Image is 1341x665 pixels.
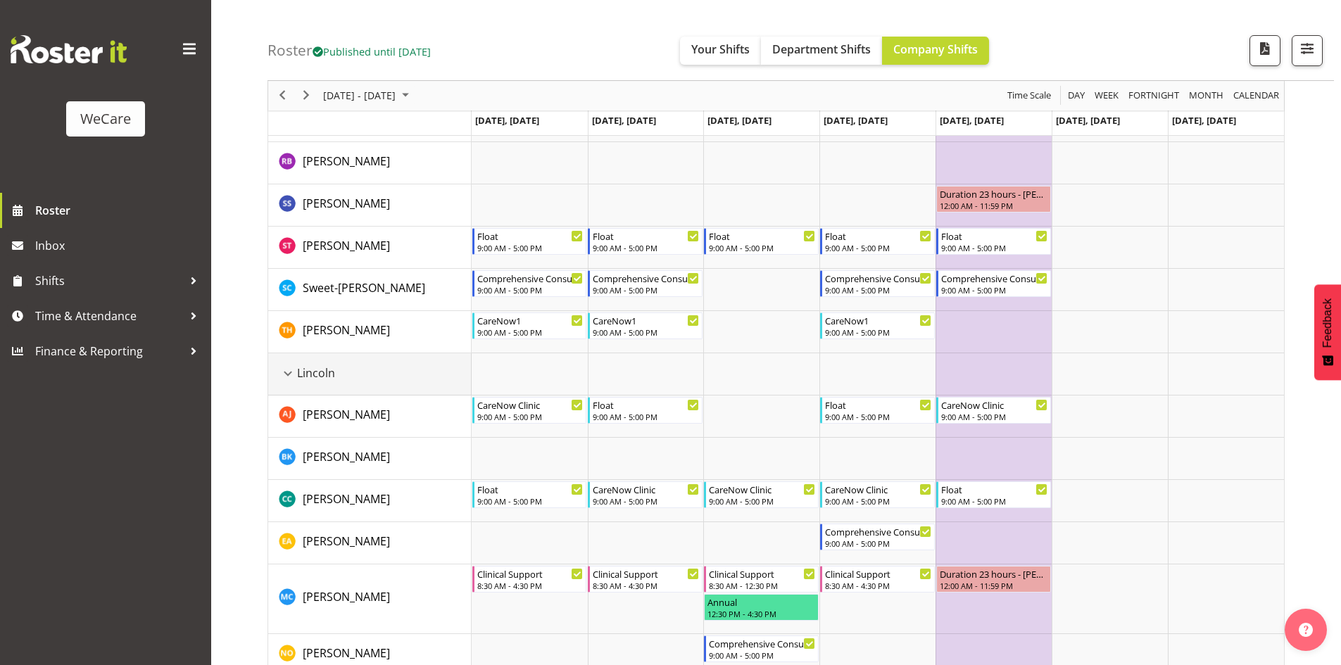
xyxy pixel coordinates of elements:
td: Savanna Samson resource [268,184,472,227]
td: Lincoln resource [268,353,472,395]
button: Filter Shifts [1292,35,1323,66]
div: Comprehensive Consult [825,524,931,538]
div: Float [709,229,815,243]
img: Rosterit website logo [11,35,127,63]
td: Simone Turner resource [268,227,472,269]
td: Ruby Beaumont resource [268,142,472,184]
div: Clinical Support [477,566,584,581]
div: Tillie Hollyer"s event - CareNow1 Begin From Thursday, October 23, 2025 at 9:00:00 AM GMT+13:00 E... [820,312,935,339]
div: 9:00 AM - 5:00 PM [941,284,1047,296]
div: Natasha Ottley"s event - Comprehensive Consult Begin From Wednesday, October 22, 2025 at 9:00:00 ... [704,635,819,662]
div: Simone Turner"s event - Float Begin From Thursday, October 23, 2025 at 9:00:00 AM GMT+13:00 Ends ... [820,228,935,255]
div: 9:00 AM - 5:00 PM [593,242,699,253]
div: 9:00 AM - 5:00 PM [709,495,815,507]
div: Clinical Support [593,566,699,581]
span: [DATE], [DATE] [824,114,888,127]
a: [PERSON_NAME] [303,588,390,605]
div: Amy Johannsen"s event - CareNow Clinic Begin From Friday, October 24, 2025 at 9:00:00 AM GMT+13:0... [936,397,1051,424]
div: 9:00 AM - 5:00 PM [477,411,584,422]
div: Simone Turner"s event - Float Begin From Friday, October 24, 2025 at 9:00:00 AM GMT+13:00 Ends At... [936,228,1051,255]
div: 9:00 AM - 5:00 PM [709,242,815,253]
button: Company Shifts [882,37,989,65]
div: Amy Johannsen"s event - CareNow Clinic Begin From Monday, October 20, 2025 at 9:00:00 AM GMT+13:0... [472,397,587,424]
div: next period [294,81,318,110]
div: 9:00 AM - 5:00 PM [825,411,931,422]
div: CareNow Clinic [593,482,699,496]
div: Comprehensive Consult [477,271,584,285]
div: CareNow Clinic [477,398,584,412]
span: Published until [DATE] [313,44,431,58]
h4: Roster [267,42,431,58]
button: Download a PDF of the roster according to the set date range. [1249,35,1280,66]
a: [PERSON_NAME] [303,406,390,423]
div: Amy Johannsen"s event - Float Begin From Thursday, October 23, 2025 at 9:00:00 AM GMT+13:00 Ends ... [820,397,935,424]
div: Simone Turner"s event - Float Begin From Monday, October 20, 2025 at 9:00:00 AM GMT+13:00 Ends At... [472,228,587,255]
div: Charlotte Courtney"s event - CareNow Clinic Begin From Thursday, October 23, 2025 at 9:00:00 AM G... [820,481,935,508]
div: 9:00 AM - 5:00 PM [825,495,931,507]
span: Feedback [1321,298,1334,348]
td: Amy Johannsen resource [268,395,472,438]
div: Annual [707,595,815,609]
div: 9:00 AM - 5:00 PM [825,284,931,296]
span: [PERSON_NAME] [303,491,390,507]
div: Mary Childs"s event - Annual Begin From Wednesday, October 22, 2025 at 12:30:00 PM GMT+13:00 Ends... [704,594,819,621]
div: 12:00 AM - 11:59 PM [940,200,1047,211]
td: Brian Ko resource [268,438,472,480]
div: 9:00 AM - 5:00 PM [593,411,699,422]
span: Week [1093,87,1120,105]
div: Float [477,229,584,243]
span: Time & Attendance [35,305,183,327]
span: [DATE] - [DATE] [322,87,397,105]
span: Month [1188,87,1225,105]
div: Simone Turner"s event - Float Begin From Tuesday, October 21, 2025 at 9:00:00 AM GMT+13:00 Ends A... [588,228,703,255]
div: Float [941,482,1047,496]
div: 9:00 AM - 5:00 PM [825,538,931,549]
div: 9:00 AM - 5:00 PM [825,242,931,253]
span: Roster [35,200,204,221]
div: Float [477,482,584,496]
div: Comprehensive Consult [941,271,1047,285]
button: Time Scale [1005,87,1054,105]
button: Your Shifts [680,37,761,65]
div: 9:00 AM - 5:00 PM [477,495,584,507]
div: CareNow1 [825,313,931,327]
div: CareNow1 [477,313,584,327]
button: Timeline Day [1066,87,1088,105]
span: [PERSON_NAME] [303,322,390,338]
span: [DATE], [DATE] [475,114,539,127]
a: [PERSON_NAME] [303,153,390,170]
div: WeCare [80,108,131,129]
span: [PERSON_NAME] [303,196,390,211]
span: [PERSON_NAME] [303,407,390,422]
button: Department Shifts [761,37,882,65]
div: Mary Childs"s event - Clinical Support Begin From Monday, October 20, 2025 at 8:30:00 AM GMT+13:0... [472,566,587,593]
a: [PERSON_NAME] [303,490,390,507]
div: Mary Childs"s event - Duration 23 hours - Mary Childs Begin From Friday, October 24, 2025 at 12:0... [936,566,1051,593]
span: [PERSON_NAME] [303,449,390,464]
span: [PERSON_NAME] [303,645,390,661]
div: Comprehensive Consult [709,636,815,650]
button: Feedback - Show survey [1314,284,1341,380]
a: [PERSON_NAME] [303,645,390,661]
div: Charlotte Courtney"s event - CareNow Clinic Begin From Wednesday, October 22, 2025 at 9:00:00 AM ... [704,481,819,508]
span: Company Shifts [893,42,978,57]
div: Sweet-Lin Chan"s event - Comprehensive Consult Begin From Monday, October 20, 2025 at 9:00:00 AM ... [472,270,587,297]
span: Day [1066,87,1086,105]
div: Charlotte Courtney"s event - CareNow Clinic Begin From Tuesday, October 21, 2025 at 9:00:00 AM GM... [588,481,703,508]
span: [DATE], [DATE] [707,114,772,127]
div: 9:00 AM - 5:00 PM [941,495,1047,507]
td: Tillie Hollyer resource [268,311,472,353]
td: Mary Childs resource [268,564,472,634]
div: CareNow1 [593,313,699,327]
span: Your Shifts [691,42,750,57]
div: Savanna Samson"s event - Duration 23 hours - Savanna Samson Begin From Friday, October 24, 2025 a... [936,186,1051,213]
div: Mary Childs"s event - Clinical Support Begin From Thursday, October 23, 2025 at 8:30:00 AM GMT+13... [820,566,935,593]
span: Department Shifts [772,42,871,57]
button: Timeline Week [1093,87,1121,105]
span: [DATE], [DATE] [1172,114,1236,127]
div: Comprehensive Consult [593,271,699,285]
div: Simone Turner"s event - Float Begin From Wednesday, October 22, 2025 at 9:00:00 AM GMT+13:00 Ends... [704,228,819,255]
div: 8:30 AM - 4:30 PM [825,580,931,591]
div: Float [593,398,699,412]
div: Comprehensive Consult [825,271,931,285]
